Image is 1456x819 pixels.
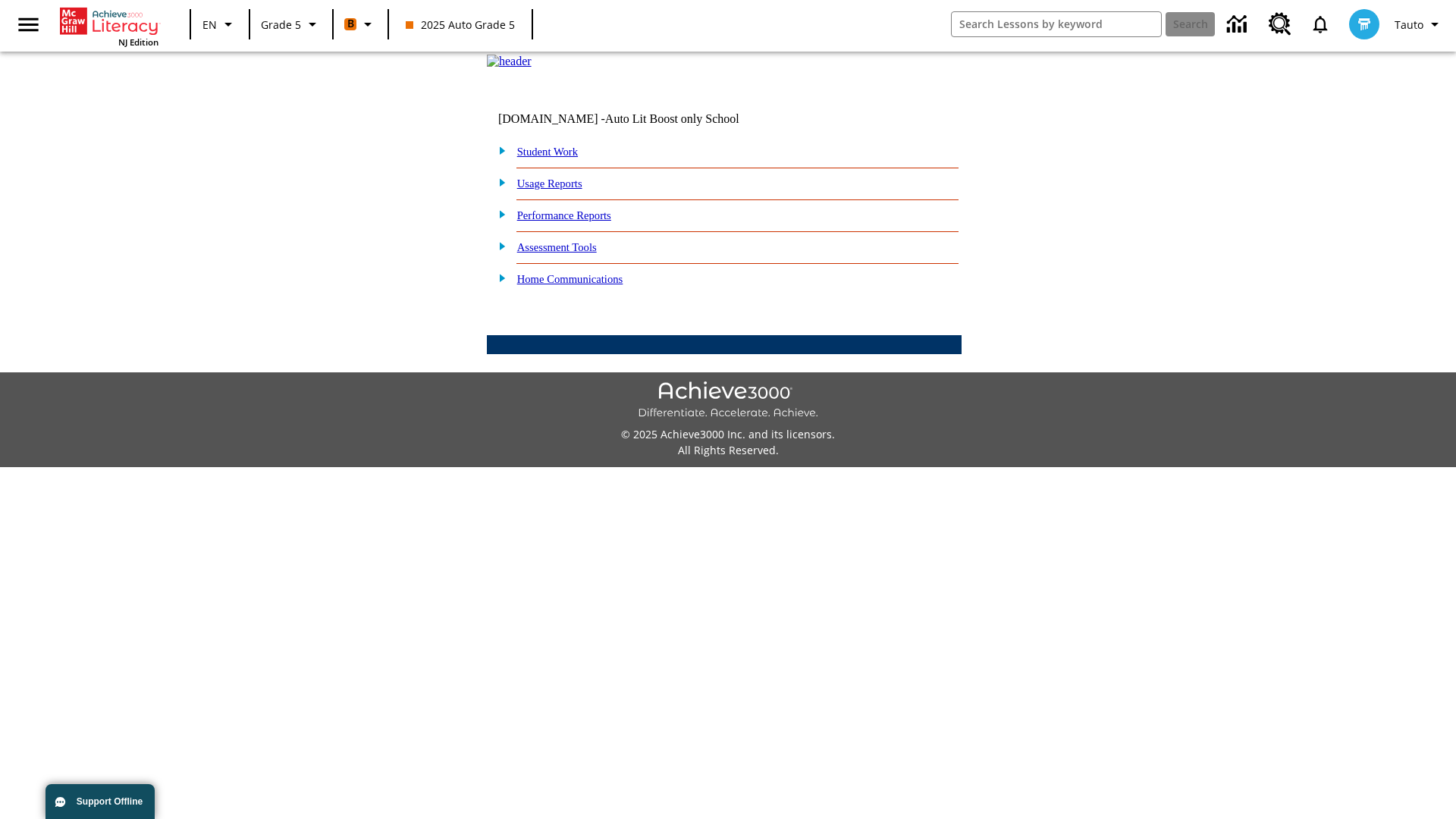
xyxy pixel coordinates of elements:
span: EN [202,17,217,33]
button: Select a new avatar [1340,5,1389,44]
input: search field [952,12,1161,36]
span: Grade 5 [261,17,301,33]
a: Home Communications [517,273,623,285]
span: Support Offline [77,796,143,807]
nobr: Auto Lit Boost only School [605,112,739,125]
span: NJ Edition [118,36,158,48]
button: Boost Class color is orange. Change class color [338,11,383,38]
span: Tauto [1395,17,1423,33]
img: avatar image [1349,9,1379,39]
button: Profile/Settings [1389,11,1450,38]
button: Grade: Grade 5, Select a grade [255,11,328,38]
span: 2025 Auto Grade 5 [406,17,515,33]
a: Performance Reports [517,209,611,221]
a: Notifications [1301,5,1340,44]
img: Achieve3000 Differentiate Accelerate Achieve [638,381,818,420]
img: header [487,55,532,68]
a: Student Work [517,146,578,158]
button: Language: EN, Select a language [196,11,244,38]
span: B [347,14,354,33]
button: Support Offline [45,784,155,819]
td: [DOMAIN_NAME] - [498,112,777,126]
a: Resource Center, Will open in new tab [1260,4,1301,45]
button: Open side menu [6,2,51,47]
img: plus.gif [491,239,507,253]
img: plus.gif [491,271,507,284]
a: Data Center [1218,4,1260,45]
img: plus.gif [491,207,507,221]
img: plus.gif [491,175,507,189]
a: Usage Reports [517,177,582,190]
img: plus.gif [491,143,507,157]
a: Assessment Tools [517,241,597,253]
div: Home [60,5,158,48]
